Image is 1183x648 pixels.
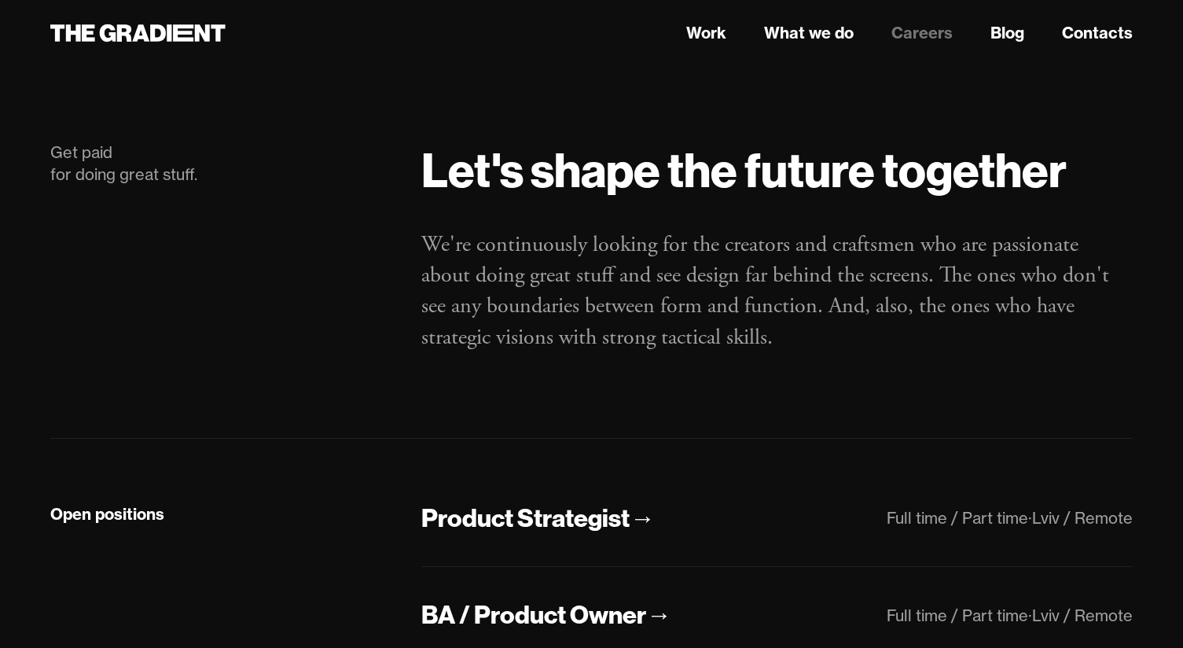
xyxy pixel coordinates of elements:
div: · [1028,606,1032,625]
a: Blog [990,21,1024,45]
a: Careers [891,21,953,45]
div: Lviv / Remote [1032,606,1133,625]
div: Full time / Part time [887,606,1028,625]
div: Product Strategist [421,502,630,535]
a: Contacts [1062,21,1133,45]
a: BA / Product Owner→ [421,598,671,632]
a: Product Strategist→ [421,502,655,536]
div: · [1028,508,1032,528]
div: → [646,598,671,631]
div: BA / Product Owner [421,598,646,631]
div: Get paid for doing great stuff. [50,142,390,186]
strong: Let's shape the future together [421,140,1067,200]
div: Full time / Part time [887,508,1028,528]
strong: Open positions [50,504,164,524]
p: We're continuously looking for the creators and craftsmen who are passionate about doing great st... [421,230,1133,353]
a: Work [686,21,726,45]
div: → [630,502,655,535]
a: What we do [764,21,854,45]
div: Lviv / Remote [1032,508,1133,528]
